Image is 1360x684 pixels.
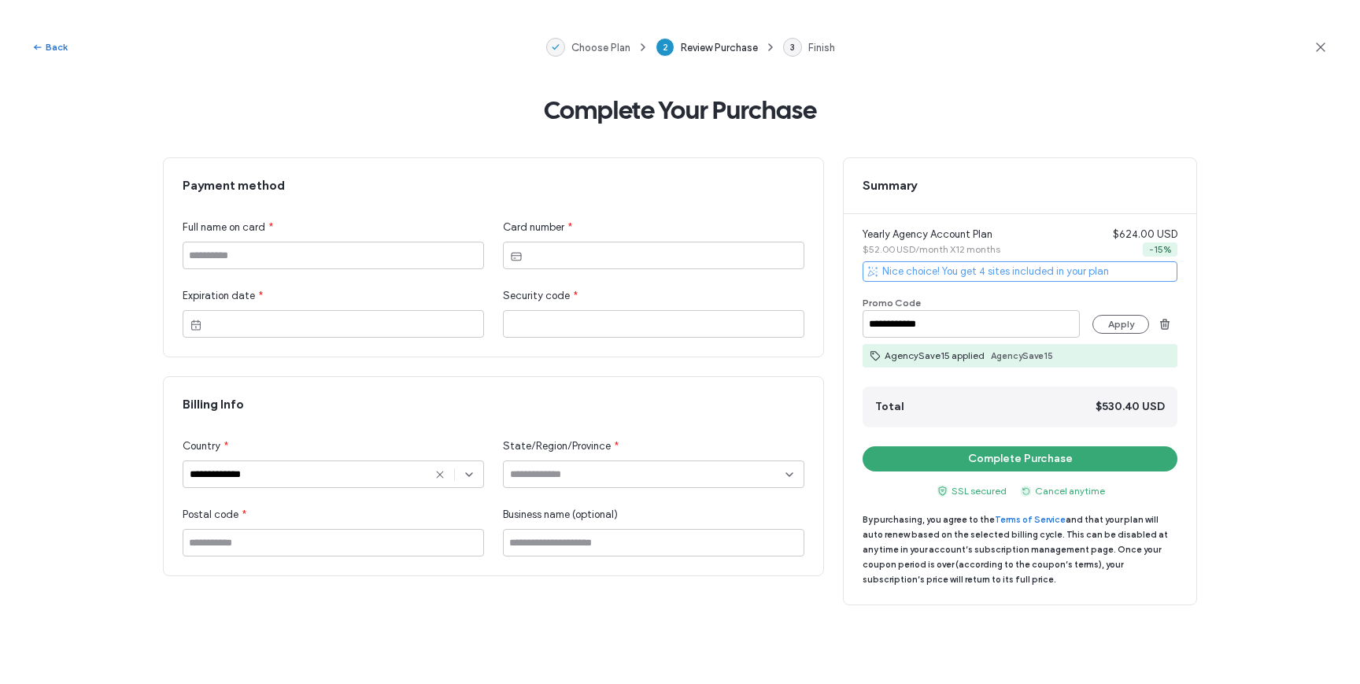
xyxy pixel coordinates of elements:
[503,288,570,304] span: Security code
[991,349,1053,362] span: AgencySave15
[510,318,797,331] iframe: Secure CVC input frame
[995,514,1066,525] a: Terms of Service
[544,94,817,126] span: Complete Your Purchase
[1113,227,1177,242] span: $624.00 USD
[844,177,1196,194] span: Summary
[183,177,804,194] span: Payment method
[183,438,220,454] span: Country
[503,220,564,235] span: Card number
[209,318,477,331] iframe: Secure expiration date input frame
[936,484,1007,498] span: SSL secured
[1149,243,1171,255] span: -15%
[863,297,921,309] span: Promo Code
[863,514,1168,585] span: By purchasing, you agree to the and that your plan will auto renew based on the selected billing ...
[183,507,238,523] span: Postal code
[31,38,68,57] button: Back
[863,446,1177,471] button: Complete Purchase
[1096,399,1165,415] span: $530.40 USD
[183,220,265,235] span: Full name on card
[863,261,1177,282] span: Nice choice! You get 4 sites included in your plan
[1019,484,1105,498] span: Cancel anytime
[183,288,255,304] span: Expiration date
[885,349,985,363] span: AgencySave15 applied
[183,396,804,413] span: Billing Info
[863,227,1094,242] span: Yearly Agency Account Plan
[1092,315,1149,334] button: Apply
[875,399,904,415] span: Total
[503,438,611,454] span: State/Region/Province
[571,42,630,54] span: Choose Plan
[503,507,618,523] span: Business name (optional)
[529,250,797,263] iframe: Secure card number input frame
[863,242,1078,257] span: $52.00 USD/month X12 months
